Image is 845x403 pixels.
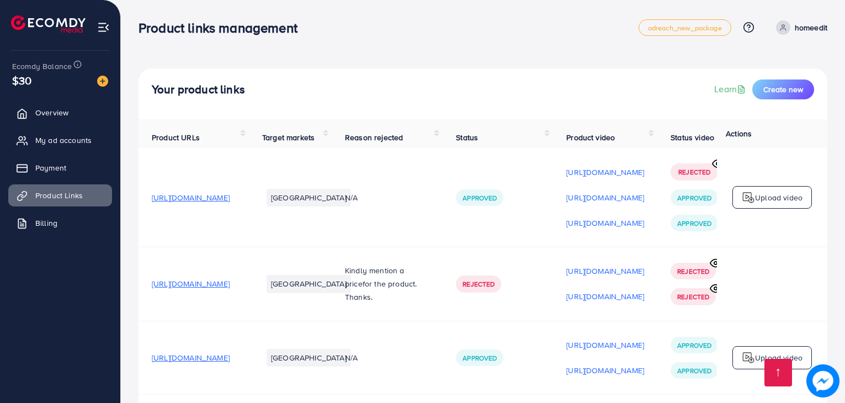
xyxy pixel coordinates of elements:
[345,352,358,363] span: N/A
[8,102,112,124] a: Overview
[677,219,711,228] span: Approved
[152,192,230,203] span: [URL][DOMAIN_NAME]
[763,84,803,95] span: Create new
[639,19,731,36] a: adreach_new_package
[152,352,230,363] span: [URL][DOMAIN_NAME]
[139,20,306,36] h3: Product links management
[152,132,200,143] span: Product URLs
[463,279,495,289] span: Rejected
[714,83,748,96] a: Learn
[566,364,644,377] p: [URL][DOMAIN_NAME]
[772,20,827,35] a: homeedit
[345,132,403,143] span: Reason rejected
[752,79,814,99] button: Create new
[566,166,644,179] p: [URL][DOMAIN_NAME]
[262,132,315,143] span: Target markets
[97,76,108,87] img: image
[463,193,497,203] span: Approved
[566,338,644,352] p: [URL][DOMAIN_NAME]
[566,216,644,230] p: [URL][DOMAIN_NAME]
[12,72,31,88] span: $30
[11,15,86,33] img: logo
[755,191,803,204] p: Upload video
[806,364,839,397] img: image
[8,129,112,151] a: My ad accounts
[152,278,230,289] span: [URL][DOMAIN_NAME]
[795,21,827,34] p: homeedit
[12,61,72,72] span: Ecomdy Balance
[566,290,644,303] p: [URL][DOMAIN_NAME]
[648,24,722,31] span: adreach_new_package
[35,162,66,173] span: Payment
[35,107,68,118] span: Overview
[678,167,710,177] span: Rejected
[742,351,755,364] img: logo
[267,275,351,293] li: [GEOGRAPHIC_DATA]
[35,135,92,146] span: My ad accounts
[97,21,110,34] img: menu
[566,191,644,204] p: [URL][DOMAIN_NAME]
[345,264,429,290] p: Kindly mention a price or the product.
[8,157,112,179] a: Payment
[671,132,714,143] span: Status video
[345,192,358,203] span: N/A
[755,351,803,364] p: Upload video
[677,341,711,350] span: Approved
[267,349,351,367] li: [GEOGRAPHIC_DATA]
[363,278,365,289] span: f
[35,190,83,201] span: Product Links
[456,132,478,143] span: Status
[742,191,755,204] img: logo
[152,83,245,97] h4: Your product links
[8,184,112,206] a: Product Links
[677,292,709,301] span: Rejected
[463,353,497,363] span: Approved
[345,290,429,304] p: Thanks.
[267,189,351,206] li: [GEOGRAPHIC_DATA]
[8,212,112,234] a: Billing
[566,264,644,278] p: [URL][DOMAIN_NAME]
[677,267,709,276] span: Rejected
[677,193,711,203] span: Approved
[566,132,615,143] span: Product video
[677,366,711,375] span: Approved
[35,218,57,229] span: Billing
[726,128,752,139] span: Actions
